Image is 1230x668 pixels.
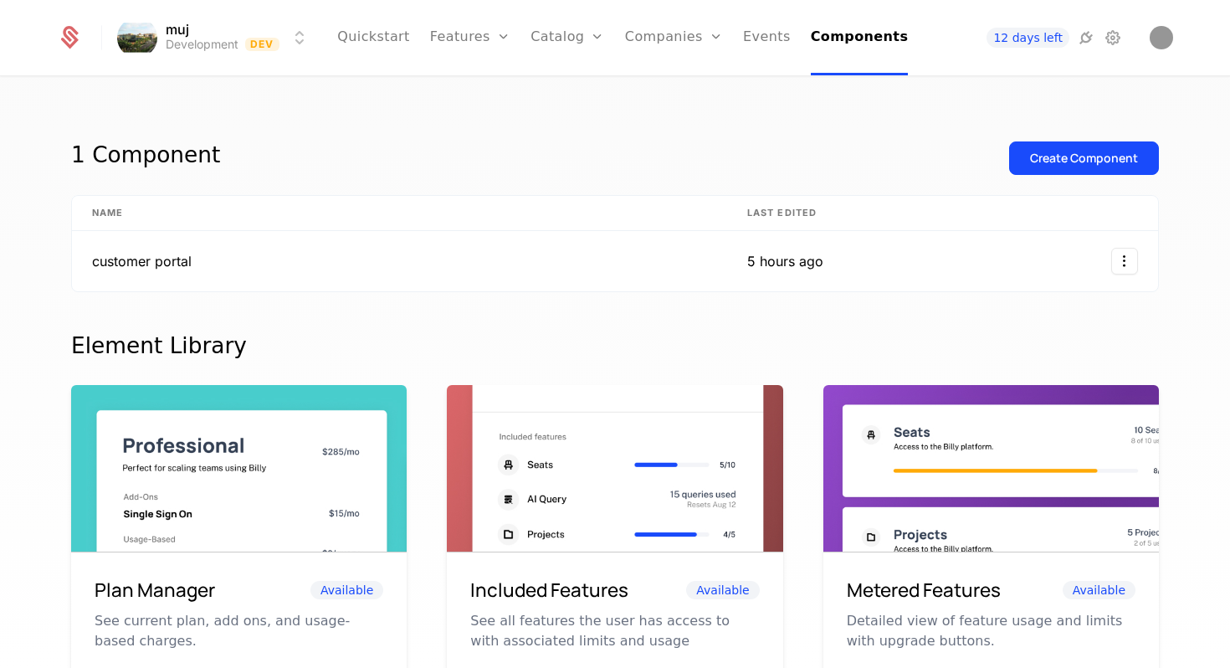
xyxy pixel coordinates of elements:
[987,28,1069,48] a: 12 days left
[245,38,279,51] span: Dev
[166,23,189,36] span: muj
[1076,28,1096,48] a: Integrations
[1030,150,1138,167] div: Create Component
[847,576,1001,604] h6: Metered Features
[71,141,220,175] div: 1 Component
[727,196,844,231] th: Last edited
[95,611,383,651] p: See current plan, add ons, and usage-based charges.
[747,251,824,271] div: 5 hours ago
[72,196,727,231] th: Name
[1111,248,1138,275] button: Select action
[1150,26,1173,49] button: Open user button
[72,231,727,291] td: customer portal
[1009,141,1159,175] button: Create Component
[71,332,1159,359] div: Element Library
[122,19,310,56] button: Select environment
[1103,28,1123,48] a: Settings
[1150,26,1173,49] img: yug parekh
[470,576,628,604] h6: Included Features
[117,18,157,58] img: muj
[470,611,759,651] p: See all features the user has access to with associated limits and usage
[686,581,759,599] span: Available
[166,36,238,53] div: Development
[95,576,215,604] h6: Plan Manager
[847,611,1135,651] p: Detailed view of feature usage and limits with upgrade buttons.
[310,581,383,599] span: Available
[1063,581,1135,599] span: Available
